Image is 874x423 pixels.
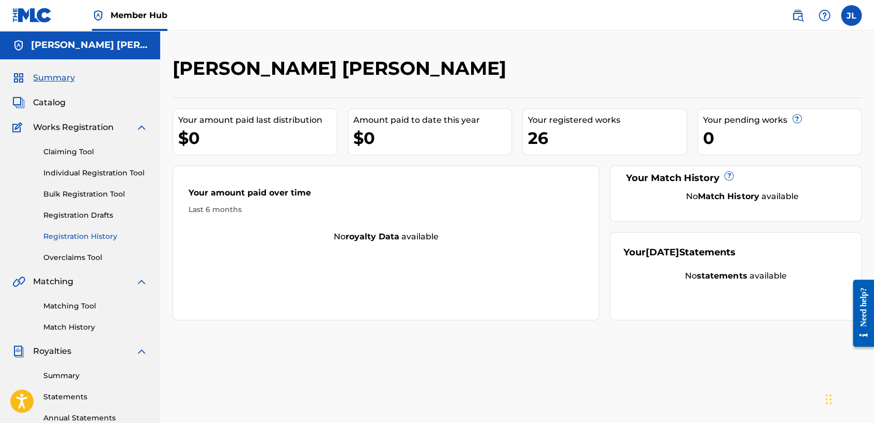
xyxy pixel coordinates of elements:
[841,5,862,26] div: User Menu
[346,232,399,241] strong: royalty data
[178,126,337,150] div: $0
[43,231,148,242] a: Registration History
[12,275,25,288] img: Matching
[636,190,848,203] div: No available
[12,121,26,134] img: Works Registration
[173,231,599,243] div: No available
[43,210,148,221] a: Registration Drafts
[189,204,583,215] div: Last 6 months
[43,147,148,157] a: Claiming Tool
[135,345,148,357] img: expand
[178,114,337,126] div: Your amount paid last distribution
[135,121,148,134] img: expand
[703,126,862,150] div: 0
[787,5,808,26] a: Public Search
[12,39,25,52] img: Accounts
[822,373,874,423] div: Widget de chat
[623,171,848,185] div: Your Match History
[725,172,733,180] span: ?
[31,39,148,51] h5: Jose Alfredo Lopez Alfredo
[12,96,66,109] a: CatalogCatalog
[791,9,804,22] img: search
[353,114,512,126] div: Amount paid to date this year
[528,114,686,126] div: Your registered works
[111,9,167,21] span: Member Hub
[189,187,583,204] div: Your amount paid over time
[822,373,874,423] iframe: Chat Widget
[645,247,679,258] span: [DATE]
[353,126,512,150] div: $0
[697,271,747,281] strong: statements
[845,272,874,355] iframe: Resource Center
[818,9,831,22] img: help
[43,168,148,178] a: Individual Registration Tool
[12,345,25,357] img: Royalties
[12,8,52,23] img: MLC Logo
[43,301,148,312] a: Matching Tool
[814,5,835,26] div: Help
[698,191,759,201] strong: Match History
[43,252,148,263] a: Overclaims Tool
[12,96,25,109] img: Catalog
[33,121,114,134] span: Works Registration
[33,345,71,357] span: Royalties
[623,270,848,282] div: No available
[135,275,148,288] img: expand
[43,322,148,333] a: Match History
[623,246,735,259] div: Your Statements
[43,392,148,402] a: Statements
[43,189,148,200] a: Bulk Registration Tool
[33,275,73,288] span: Matching
[825,384,832,415] div: Arrastrar
[43,370,148,381] a: Summary
[33,72,75,84] span: Summary
[33,96,66,109] span: Catalog
[528,126,686,150] div: 26
[793,115,801,123] span: ?
[12,72,75,84] a: SummarySummary
[12,72,25,84] img: Summary
[92,9,104,22] img: Top Rightsholder
[703,114,862,126] div: Your pending works
[173,57,511,80] h2: [PERSON_NAME] [PERSON_NAME]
